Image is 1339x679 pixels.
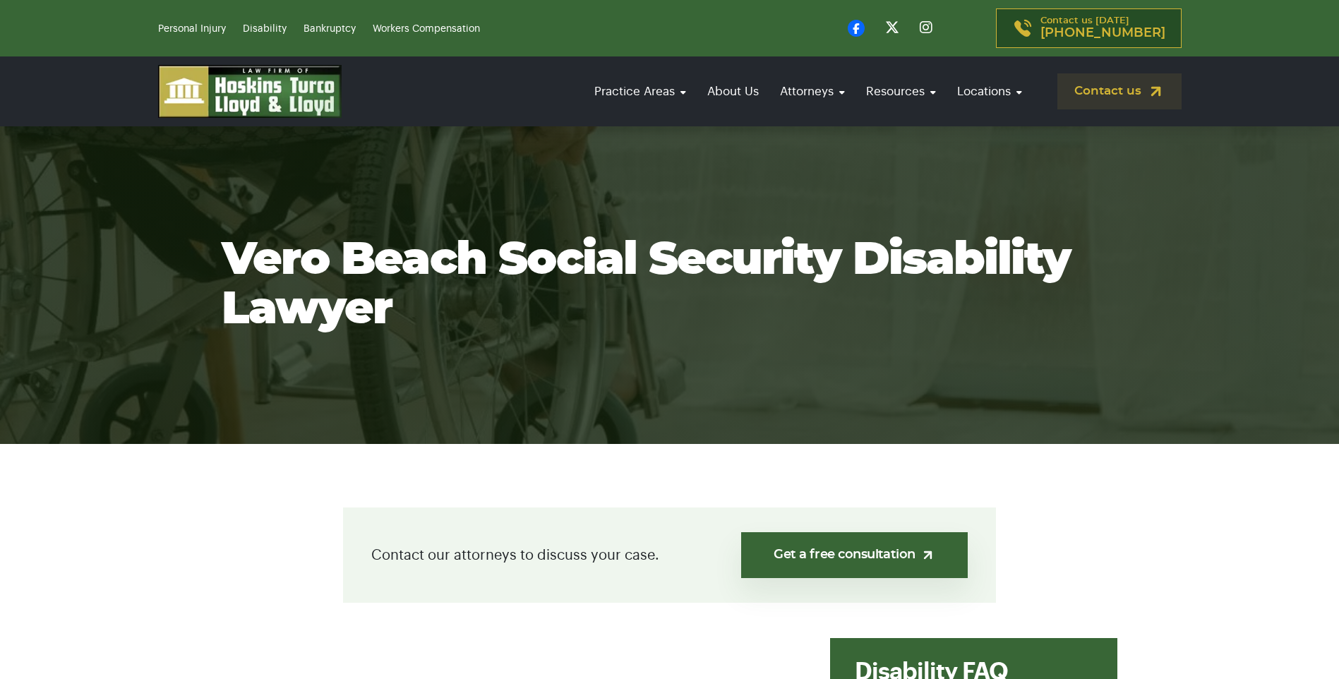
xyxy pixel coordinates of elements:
a: Locations [950,71,1029,112]
a: About Us [700,71,766,112]
a: Personal Injury [158,24,226,34]
a: Bankruptcy [304,24,356,34]
a: Disability [243,24,287,34]
p: Contact us [DATE] [1040,16,1165,40]
a: Workers Compensation [373,24,480,34]
a: Get a free consultation [741,532,968,578]
a: Contact us [1057,73,1182,109]
span: [PHONE_NUMBER] [1040,26,1165,40]
a: Resources [859,71,943,112]
img: arrow-up-right-light.svg [920,548,935,563]
a: Practice Areas [587,71,693,112]
a: Attorneys [773,71,852,112]
h1: Vero Beach Social Security Disability Lawyer [222,236,1118,335]
img: logo [158,65,342,118]
a: Contact us [DATE][PHONE_NUMBER] [996,8,1182,48]
div: Contact our attorneys to discuss your case. [343,507,996,603]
